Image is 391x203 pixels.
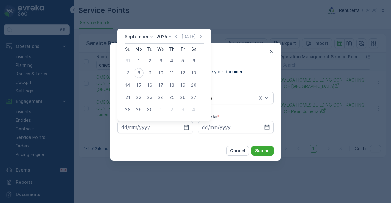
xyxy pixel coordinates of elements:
[226,146,249,156] button: Cancel
[167,105,177,114] div: 2
[189,80,199,90] div: 20
[134,105,144,114] div: 29
[123,92,133,102] div: 21
[123,56,133,66] div: 31
[189,105,199,114] div: 4
[123,105,133,114] div: 28
[134,80,144,90] div: 15
[189,56,199,66] div: 6
[134,92,144,102] div: 22
[251,146,274,156] button: Submit
[167,68,177,78] div: 11
[177,44,188,55] th: Friday
[178,92,188,102] div: 26
[155,44,166,55] th: Wednesday
[134,56,144,66] div: 1
[134,68,144,78] div: 8
[156,56,166,66] div: 3
[156,92,166,102] div: 24
[122,44,133,55] th: Sunday
[145,80,155,90] div: 16
[156,105,166,114] div: 1
[117,121,193,133] input: dd/mm/yyyy
[198,121,274,133] input: dd/mm/yyyy
[156,80,166,90] div: 17
[230,148,245,154] p: Cancel
[167,92,177,102] div: 25
[145,92,155,102] div: 23
[167,80,177,90] div: 18
[189,68,199,78] div: 13
[178,68,188,78] div: 12
[167,56,177,66] div: 4
[189,92,199,102] div: 27
[144,44,155,55] th: Tuesday
[145,56,155,66] div: 2
[145,68,155,78] div: 9
[156,34,167,40] p: 2025
[166,44,177,55] th: Thursday
[123,80,133,90] div: 14
[188,44,199,55] th: Saturday
[133,44,144,55] th: Monday
[178,80,188,90] div: 19
[125,34,148,40] p: September
[123,68,133,78] div: 7
[178,56,188,66] div: 5
[156,68,166,78] div: 10
[181,34,196,40] p: [DATE]
[255,148,270,154] p: Submit
[178,105,188,114] div: 3
[145,105,155,114] div: 30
